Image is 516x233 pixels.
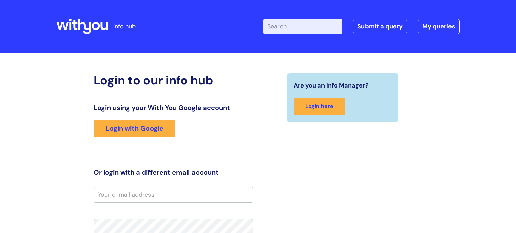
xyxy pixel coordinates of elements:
span: Are you an Info Manager? [294,80,369,91]
input: Search [263,19,342,34]
a: My queries [418,19,460,34]
h3: Login using your With You Google account [94,104,253,112]
a: Submit a query [353,19,407,34]
input: Your e-mail address [94,187,253,202]
p: info hub [113,21,136,32]
a: Login here [294,98,345,115]
h2: Login to our info hub [94,73,253,88]
h3: Or login with a different email account [94,168,253,176]
a: Login with Google [94,120,175,137]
